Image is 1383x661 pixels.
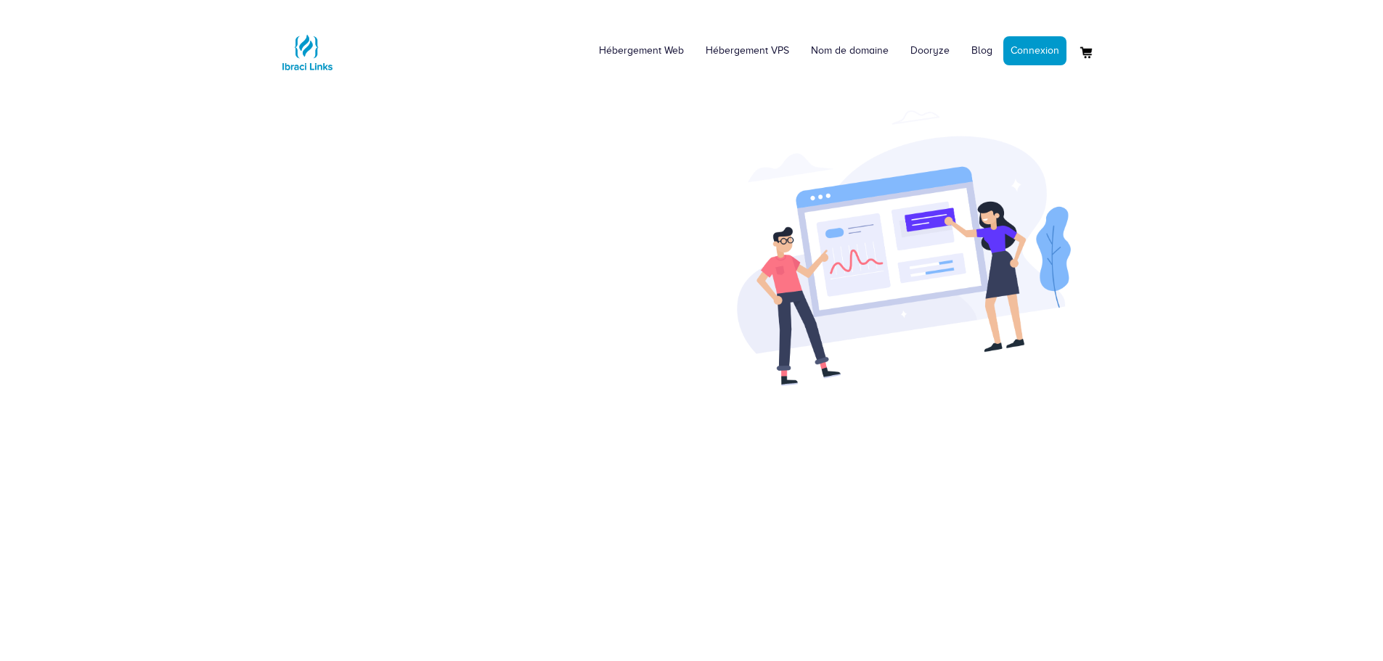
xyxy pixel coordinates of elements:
[278,23,336,81] img: Logo Ibraci Links
[695,29,800,73] a: Hébergement VPS
[278,11,336,81] a: Logo Ibraci Links
[1003,36,1066,65] a: Connexion
[899,29,960,73] a: Dooryze
[960,29,1003,73] a: Blog
[800,29,899,73] a: Nom de domaine
[588,29,695,73] a: Hébergement Web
